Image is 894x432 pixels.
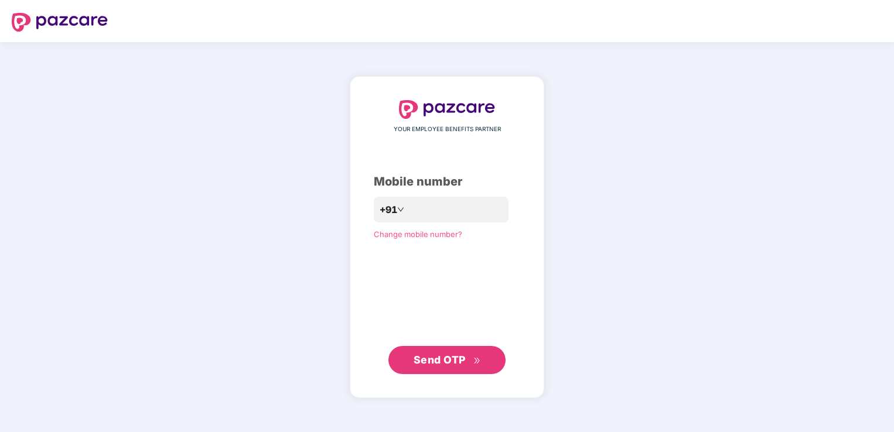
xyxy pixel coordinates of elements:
[473,357,481,365] span: double-right
[397,206,404,213] span: down
[374,173,520,191] div: Mobile number
[388,346,506,374] button: Send OTPdouble-right
[380,203,397,217] span: +91
[12,13,108,32] img: logo
[399,100,495,119] img: logo
[374,229,462,239] a: Change mobile number?
[394,125,501,134] span: YOUR EMPLOYEE BENEFITS PARTNER
[414,354,466,366] span: Send OTP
